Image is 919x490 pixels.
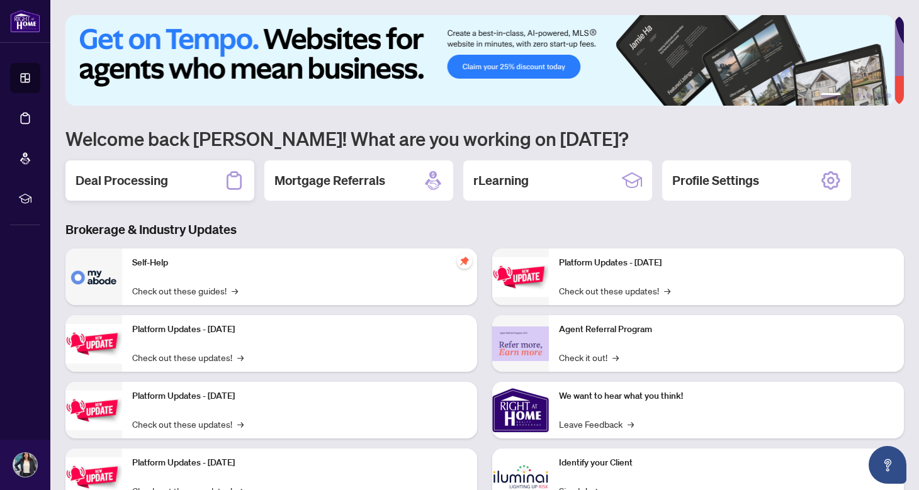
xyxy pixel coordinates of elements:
h2: Profile Settings [672,172,759,189]
h2: Mortgage Referrals [274,172,385,189]
img: Platform Updates - June 23, 2025 [492,257,549,297]
img: Self-Help [65,248,122,305]
button: 3 [856,93,861,98]
span: → [664,284,670,298]
span: → [237,417,244,431]
span: pushpin [457,253,472,269]
button: Open asap [869,446,906,484]
p: We want to hear what you think! [559,389,894,403]
span: → [612,350,619,364]
button: 6 [886,93,891,98]
h3: Brokerage & Industry Updates [65,221,904,238]
p: Platform Updates - [DATE] [132,389,467,403]
span: → [628,417,634,431]
h1: Welcome back [PERSON_NAME]! What are you working on [DATE]? [65,126,904,150]
p: Agent Referral Program [559,323,894,337]
a: Check out these updates!→ [132,417,244,431]
p: Platform Updates - [DATE] [132,323,467,337]
img: Agent Referral Program [492,326,549,361]
a: Check out these updates!→ [559,284,670,298]
span: → [232,284,238,298]
a: Check out these guides!→ [132,284,238,298]
p: Self-Help [132,256,467,270]
a: Check it out!→ [559,350,619,364]
a: Check out these updates!→ [132,350,244,364]
p: Identify your Client [559,456,894,470]
img: Platform Updates - July 21, 2025 [65,391,122,430]
img: Slide 0 [65,15,894,106]
p: Platform Updates - [DATE] [559,256,894,270]
img: Platform Updates - September 16, 2025 [65,324,122,364]
a: Leave Feedback→ [559,417,634,431]
span: → [237,350,244,364]
p: Platform Updates - [DATE] [132,456,467,470]
button: 5 [876,93,881,98]
img: We want to hear what you think! [492,382,549,438]
button: 4 [866,93,871,98]
button: 1 [821,93,841,98]
button: 2 [846,93,851,98]
img: Profile Icon [13,453,37,477]
h2: rLearning [473,172,529,189]
h2: Deal Processing [76,172,168,189]
img: logo [10,9,40,33]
